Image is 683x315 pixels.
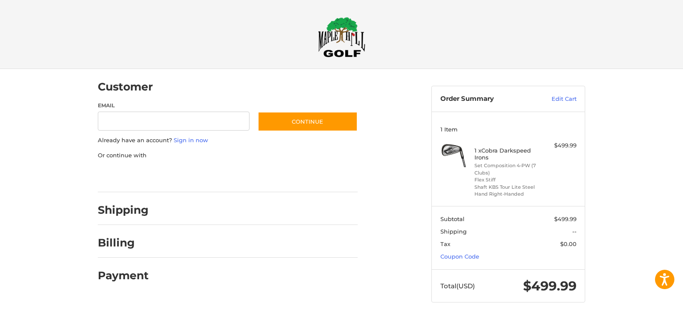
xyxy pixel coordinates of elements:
span: Shipping [440,228,467,235]
iframe: PayPal-paypal [95,168,160,184]
span: $499.99 [554,215,577,222]
label: Email [98,102,249,109]
span: Tax [440,240,450,247]
a: Coupon Code [440,253,479,260]
iframe: PayPal-paylater [168,168,233,184]
h2: Shipping [98,203,149,217]
img: Maple Hill Golf [318,17,365,57]
li: Flex Stiff [474,176,540,184]
li: Set Composition 4-PW (7 Clubs) [474,162,540,176]
a: Edit Cart [533,95,577,103]
p: Or continue with [98,151,358,160]
a: Sign in now [174,137,208,143]
span: $499.99 [523,278,577,294]
button: Continue [258,112,358,131]
h2: Customer [98,80,153,94]
p: Already have an account? [98,136,358,145]
h4: 1 x Cobra Darkspeed Irons [474,147,540,161]
div: $499.99 [543,141,577,150]
h3: Order Summary [440,95,533,103]
li: Shaft KBS Tour Lite Steel [474,184,540,191]
li: Hand Right-Handed [474,190,540,198]
h2: Payment [98,269,149,282]
iframe: PayPal-venmo [241,168,306,184]
span: -- [572,228,577,235]
h3: 1 Item [440,126,577,133]
iframe: Google Customer Reviews [612,292,683,315]
span: $0.00 [560,240,577,247]
h2: Billing [98,236,148,250]
span: Total (USD) [440,282,475,290]
span: Subtotal [440,215,465,222]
